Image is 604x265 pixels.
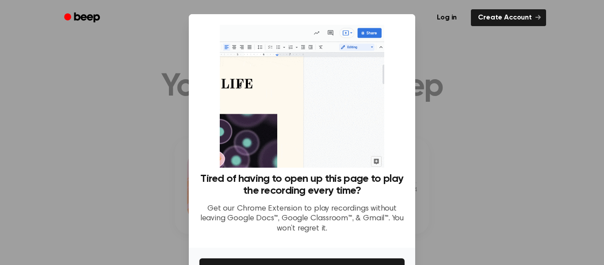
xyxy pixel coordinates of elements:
[199,173,405,197] h3: Tired of having to open up this page to play the recording every time?
[58,9,108,27] a: Beep
[471,9,546,26] a: Create Account
[428,8,466,28] a: Log in
[220,25,384,168] img: Beep extension in action
[199,204,405,234] p: Get our Chrome Extension to play recordings without leaving Google Docs™, Google Classroom™, & Gm...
